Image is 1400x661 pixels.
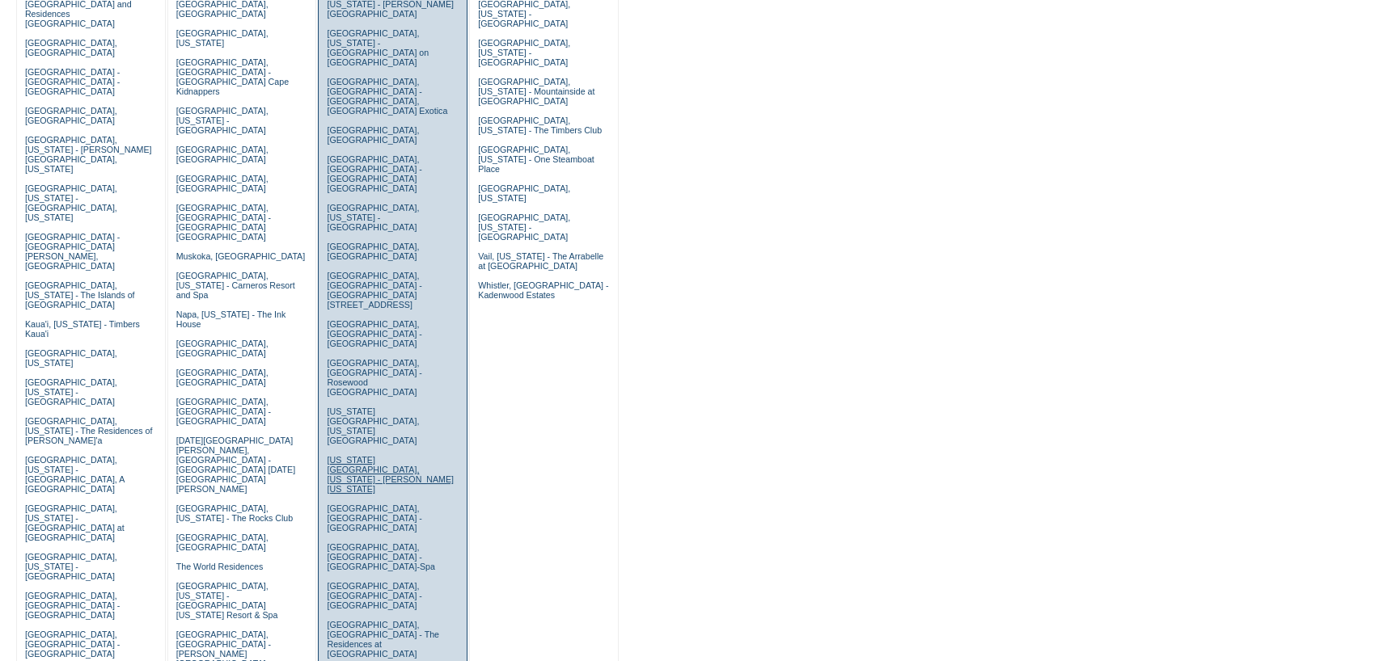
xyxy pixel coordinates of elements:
a: [GEOGRAPHIC_DATA], [US_STATE] - The Rocks Club [176,503,294,523]
a: [GEOGRAPHIC_DATA], [GEOGRAPHIC_DATA] - Rosewood [GEOGRAPHIC_DATA] [327,358,421,397]
a: [GEOGRAPHIC_DATA], [GEOGRAPHIC_DATA] - [GEOGRAPHIC_DATA] [176,397,271,426]
a: [GEOGRAPHIC_DATA], [US_STATE] - [GEOGRAPHIC_DATA] [US_STATE] Resort & Spa [176,581,278,620]
a: [GEOGRAPHIC_DATA] - [GEOGRAPHIC_DATA][PERSON_NAME], [GEOGRAPHIC_DATA] [25,232,120,271]
a: [GEOGRAPHIC_DATA], [GEOGRAPHIC_DATA] - [GEOGRAPHIC_DATA] [GEOGRAPHIC_DATA] [327,154,421,193]
a: [GEOGRAPHIC_DATA], [GEOGRAPHIC_DATA] - [GEOGRAPHIC_DATA] [25,629,120,659]
a: [GEOGRAPHIC_DATA], [US_STATE] - Carneros Resort and Spa [176,271,295,300]
a: Vail, [US_STATE] - The Arrabelle at [GEOGRAPHIC_DATA] [478,251,603,271]
a: Muskoka, [GEOGRAPHIC_DATA] [176,251,305,261]
a: [GEOGRAPHIC_DATA], [GEOGRAPHIC_DATA] - The Residences at [GEOGRAPHIC_DATA] [327,620,439,659]
a: [GEOGRAPHIC_DATA], [GEOGRAPHIC_DATA] [25,38,117,57]
a: [GEOGRAPHIC_DATA], [US_STATE] - One Steamboat Place [478,145,594,174]
a: [GEOGRAPHIC_DATA], [GEOGRAPHIC_DATA] [25,106,117,125]
a: [GEOGRAPHIC_DATA], [US_STATE] [176,28,269,48]
a: [GEOGRAPHIC_DATA] - [GEOGRAPHIC_DATA] - [GEOGRAPHIC_DATA] [25,67,120,96]
a: [GEOGRAPHIC_DATA], [GEOGRAPHIC_DATA] - [GEOGRAPHIC_DATA] [327,503,421,533]
a: Whistler, [GEOGRAPHIC_DATA] - Kadenwood Estates [478,280,608,300]
a: [GEOGRAPHIC_DATA], [US_STATE] - Mountainside at [GEOGRAPHIC_DATA] [478,77,594,106]
a: [GEOGRAPHIC_DATA], [US_STATE] - [GEOGRAPHIC_DATA], [US_STATE] [25,183,117,222]
a: [GEOGRAPHIC_DATA], [US_STATE] - The Timbers Club [478,116,602,135]
a: Napa, [US_STATE] - The Ink House [176,309,286,329]
a: [GEOGRAPHIC_DATA], [GEOGRAPHIC_DATA] - [GEOGRAPHIC_DATA] [25,591,120,620]
a: [GEOGRAPHIC_DATA], [US_STATE] - The Islands of [GEOGRAPHIC_DATA] [25,280,135,309]
a: [GEOGRAPHIC_DATA], [GEOGRAPHIC_DATA] - [GEOGRAPHIC_DATA] [GEOGRAPHIC_DATA] [176,203,271,242]
a: Kaua'i, [US_STATE] - Timbers Kaua'i [25,319,140,339]
a: [GEOGRAPHIC_DATA], [US_STATE] - [GEOGRAPHIC_DATA] [478,38,570,67]
a: [GEOGRAPHIC_DATA], [US_STATE] - [GEOGRAPHIC_DATA] [176,106,269,135]
a: [GEOGRAPHIC_DATA], [GEOGRAPHIC_DATA] [176,145,269,164]
a: [GEOGRAPHIC_DATA], [GEOGRAPHIC_DATA] [327,125,419,145]
a: [GEOGRAPHIC_DATA], [GEOGRAPHIC_DATA] - [GEOGRAPHIC_DATA][STREET_ADDRESS] [327,271,421,309]
a: [GEOGRAPHIC_DATA], [GEOGRAPHIC_DATA] - [GEOGRAPHIC_DATA], [GEOGRAPHIC_DATA] Exotica [327,77,447,116]
a: [GEOGRAPHIC_DATA], [GEOGRAPHIC_DATA] [327,242,419,261]
a: [GEOGRAPHIC_DATA], [US_STATE] - [GEOGRAPHIC_DATA] [25,377,117,406]
a: [GEOGRAPHIC_DATA], [US_STATE] - [GEOGRAPHIC_DATA] at [GEOGRAPHIC_DATA] [25,503,125,542]
a: [GEOGRAPHIC_DATA], [GEOGRAPHIC_DATA] [176,368,269,387]
a: [GEOGRAPHIC_DATA], [GEOGRAPHIC_DATA] - [GEOGRAPHIC_DATA] [327,581,421,610]
a: [GEOGRAPHIC_DATA], [GEOGRAPHIC_DATA] - [GEOGRAPHIC_DATA] [327,319,421,348]
a: [DATE][GEOGRAPHIC_DATA][PERSON_NAME], [GEOGRAPHIC_DATA] - [GEOGRAPHIC_DATA] [DATE][GEOGRAPHIC_DAT... [176,436,295,494]
a: [GEOGRAPHIC_DATA], [US_STATE] - [PERSON_NAME][GEOGRAPHIC_DATA], [US_STATE] [25,135,152,174]
a: The World Residences [176,562,264,571]
a: [GEOGRAPHIC_DATA], [GEOGRAPHIC_DATA] - [GEOGRAPHIC_DATA]-Spa [327,542,434,571]
a: [GEOGRAPHIC_DATA], [US_STATE] - [GEOGRAPHIC_DATA] [327,203,419,232]
a: [GEOGRAPHIC_DATA], [GEOGRAPHIC_DATA] - [GEOGRAPHIC_DATA] Cape Kidnappers [176,57,289,96]
a: [GEOGRAPHIC_DATA], [US_STATE] - [GEOGRAPHIC_DATA] on [GEOGRAPHIC_DATA] [327,28,429,67]
a: [GEOGRAPHIC_DATA], [US_STATE] - The Residences of [PERSON_NAME]'a [25,416,153,445]
a: [GEOGRAPHIC_DATA], [US_STATE] [478,183,570,203]
a: [GEOGRAPHIC_DATA], [GEOGRAPHIC_DATA] [176,533,269,552]
a: [GEOGRAPHIC_DATA], [US_STATE] - [GEOGRAPHIC_DATA] [478,213,570,242]
a: [GEOGRAPHIC_DATA], [GEOGRAPHIC_DATA] [176,174,269,193]
a: [GEOGRAPHIC_DATA], [US_STATE] [25,348,117,368]
a: [GEOGRAPHIC_DATA], [US_STATE] - [GEOGRAPHIC_DATA] [25,552,117,581]
a: [GEOGRAPHIC_DATA], [GEOGRAPHIC_DATA] [176,339,269,358]
a: [GEOGRAPHIC_DATA], [US_STATE] - [GEOGRAPHIC_DATA], A [GEOGRAPHIC_DATA] [25,455,125,494]
a: [US_STATE][GEOGRAPHIC_DATA], [US_STATE] - [PERSON_NAME] [US_STATE] [327,455,454,494]
a: [US_STATE][GEOGRAPHIC_DATA], [US_STATE][GEOGRAPHIC_DATA] [327,406,419,445]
